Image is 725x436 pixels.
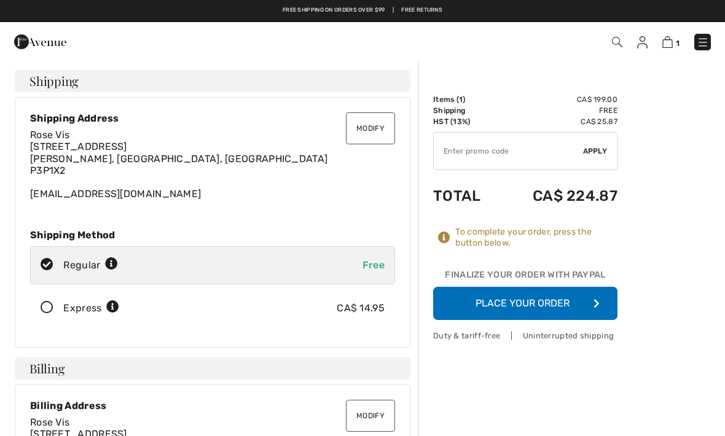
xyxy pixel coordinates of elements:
[433,94,500,105] td: Items ( )
[29,75,79,87] span: Shipping
[433,116,500,127] td: HST (13%)
[662,36,673,48] img: Shopping Bag
[500,175,617,217] td: CA$ 224.87
[30,129,395,200] div: [EMAIL_ADDRESS][DOMAIN_NAME]
[583,146,608,157] span: Apply
[637,36,648,49] img: My Info
[455,227,617,249] div: To complete your order, press the button below.
[662,34,680,49] a: 1
[30,129,69,141] span: Rose Vis
[433,105,500,116] td: Shipping
[401,6,442,15] a: Free Returns
[676,39,680,48] span: 1
[697,36,709,49] img: Menu
[393,6,394,15] span: |
[14,35,66,47] a: 1ère Avenue
[346,400,395,432] button: Modify
[362,259,385,271] span: Free
[63,301,119,316] div: Express
[30,416,69,428] span: Rose Vis
[433,330,617,341] div: Duty & tariff-free | Uninterrupted shipping
[283,6,385,15] a: Free shipping on orders over $99
[500,94,617,105] td: CA$ 199.00
[433,287,617,320] button: Place Your Order
[500,105,617,116] td: Free
[14,29,66,54] img: 1ère Avenue
[434,133,583,169] input: Promo code
[337,301,385,316] div: CA$ 14.95
[30,229,395,241] div: Shipping Method
[29,362,65,375] span: Billing
[500,116,617,127] td: CA$ 25.87
[30,112,395,124] div: Shipping Address
[433,175,500,217] td: Total
[346,112,395,144] button: Modify
[30,400,395,411] div: Billing Address
[63,258,118,273] div: Regular
[30,141,327,176] span: [STREET_ADDRESS] [PERSON_NAME], [GEOGRAPHIC_DATA], [GEOGRAPHIC_DATA] P3P1X2
[612,37,622,47] img: Search
[433,268,617,287] div: Finalize Your Order with PayPal
[459,95,463,104] span: 1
